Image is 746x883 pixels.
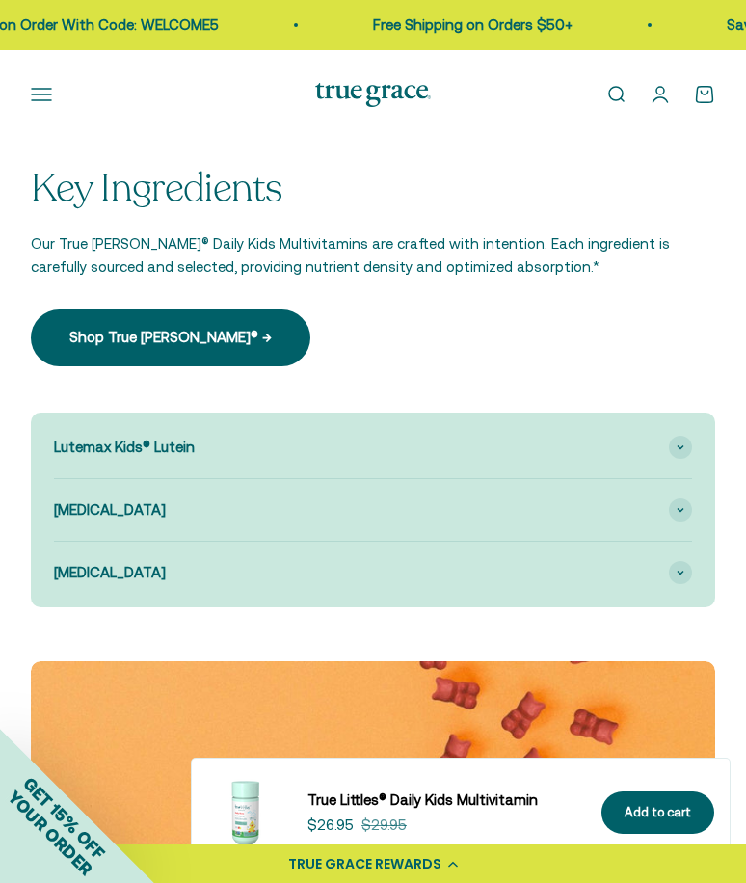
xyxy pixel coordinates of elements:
[54,542,692,603] summary: [MEDICAL_DATA]
[54,561,166,584] span: [MEDICAL_DATA]
[4,787,96,879] span: YOUR ORDER
[361,814,407,837] compare-at-price: $29.95
[307,789,578,812] a: True Littles® Daily Kids Multivitamin
[601,791,714,835] button: Add to cart
[31,309,310,365] a: Shop True [PERSON_NAME]® →
[54,498,166,522] span: [MEDICAL_DATA]
[54,479,692,541] summary: [MEDICAL_DATA]
[31,167,715,209] h2: Key Ingredients
[288,854,441,874] div: TRUE GRACE REWARDS
[31,232,715,279] p: Our True [PERSON_NAME]® Daily Kids Multivitamins are crafted with intention. Each ingredient is c...
[54,416,692,478] summary: Lutemax Kids® Lutein
[19,773,109,863] span: GET 15% OFF
[54,436,195,459] span: Lutemax Kids® Lutein
[625,803,691,823] div: Add to cart
[207,774,284,851] img: True Littles® Daily Kids Multivitamin
[307,814,354,837] sale-price: $26.95
[323,16,522,33] a: Free Shipping on Orders $50+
